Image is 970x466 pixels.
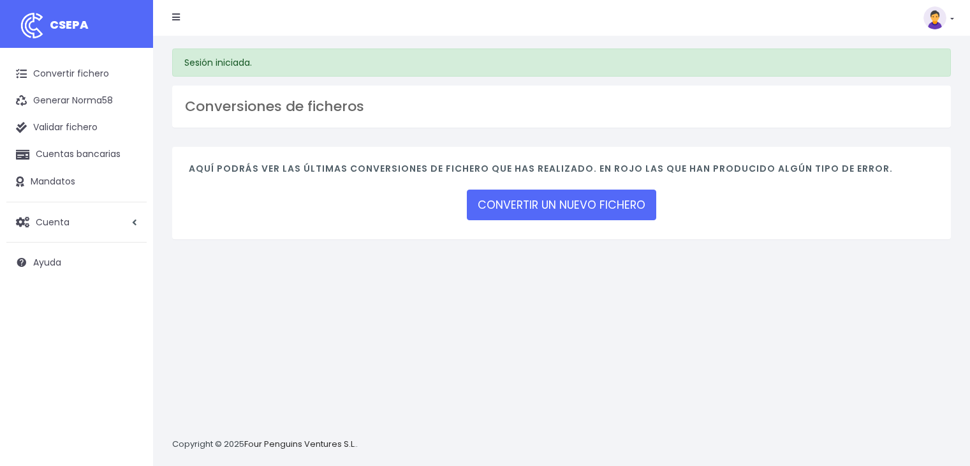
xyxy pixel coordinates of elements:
[189,163,934,181] h4: Aquí podrás ver las últimas conversiones de fichero que has realizado. En rojo las que han produc...
[6,209,147,236] a: Cuenta
[923,6,946,29] img: profile
[6,87,147,114] a: Generar Norma58
[172,49,951,77] div: Sesión iniciada.
[33,256,61,269] span: Ayuda
[6,169,147,195] a: Mandatos
[185,98,938,115] h3: Conversiones de ficheros
[6,114,147,141] a: Validar fichero
[244,438,356,450] a: Four Penguins Ventures S.L.
[6,249,147,276] a: Ayuda
[172,438,358,451] p: Copyright © 2025 .
[6,141,147,168] a: Cuentas bancarias
[16,10,48,41] img: logo
[50,17,89,33] span: CSEPA
[6,61,147,87] a: Convertir fichero
[467,190,656,220] a: CONVERTIR UN NUEVO FICHERO
[36,215,70,228] span: Cuenta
